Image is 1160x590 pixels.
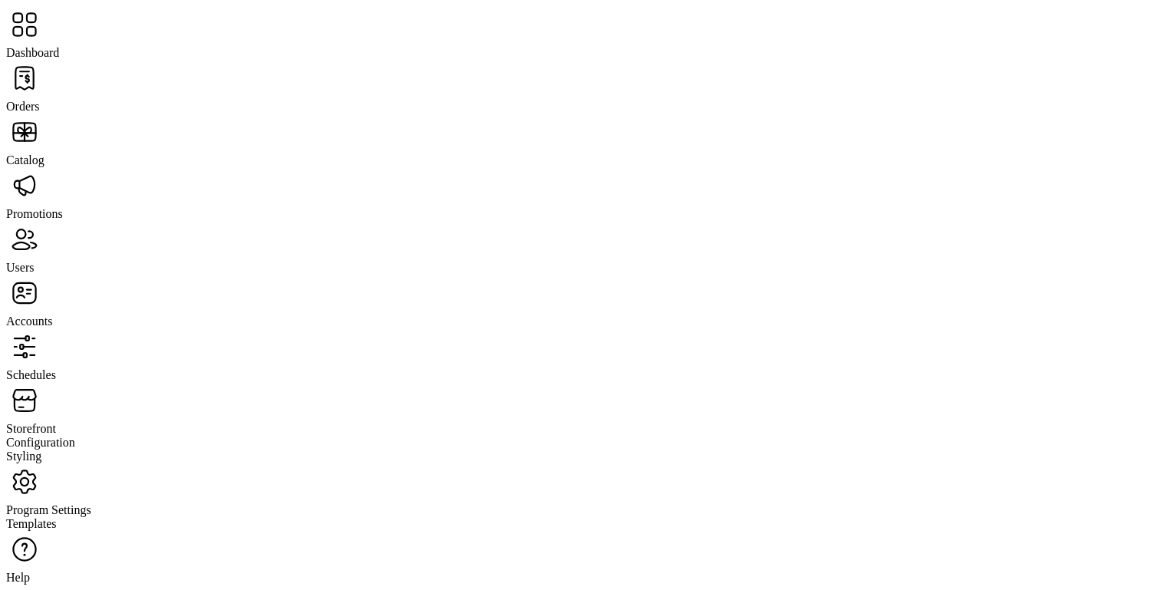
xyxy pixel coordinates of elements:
span: Orders [6,100,40,113]
span: Accounts [6,315,52,328]
span: Help [6,571,30,584]
span: Program Settings [6,503,91,516]
span: Catalog [6,153,44,166]
span: Dashboard [6,46,59,59]
span: Templates [6,517,57,530]
span: Configuration [6,436,75,449]
span: Styling [6,450,41,463]
span: Schedules [6,368,56,381]
span: Users [6,261,34,274]
span: Storefront [6,422,56,435]
span: Promotions [6,207,63,220]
